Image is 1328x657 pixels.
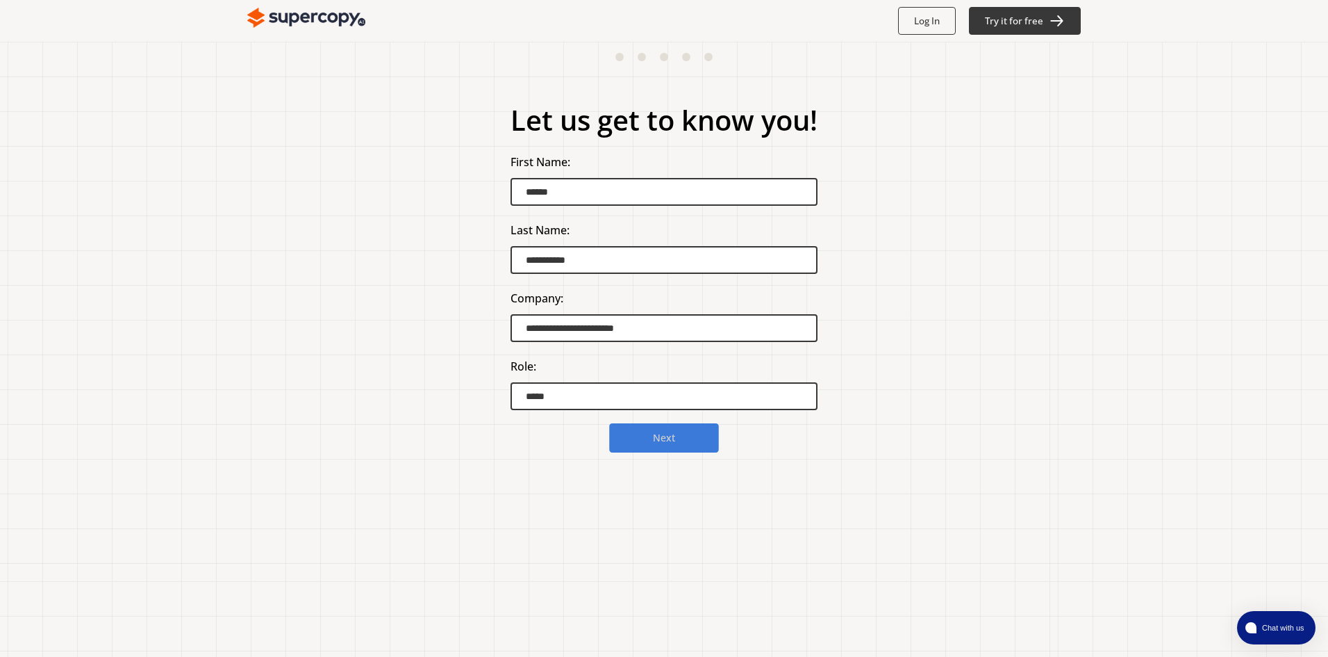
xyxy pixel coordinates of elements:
h3: Company: [511,288,817,309]
input: companyName-input [511,314,817,342]
button: Next [609,423,719,453]
button: Try it for free [969,7,1081,35]
b: Log In [914,15,940,27]
img: Close [247,4,365,32]
input: firstName-input [511,178,817,206]
button: atlas-launcher [1237,611,1315,644]
b: Try it for free [985,15,1043,27]
b: Next [653,432,675,445]
h3: Role: [511,356,817,377]
input: role-input [511,382,817,410]
span: Chat with us [1256,622,1307,633]
h1: Let us get to know you! [511,103,817,138]
input: lastName-input [511,246,817,274]
button: Log In [898,7,956,35]
h3: Last Name: [511,220,817,241]
h3: First Name: [511,152,817,172]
